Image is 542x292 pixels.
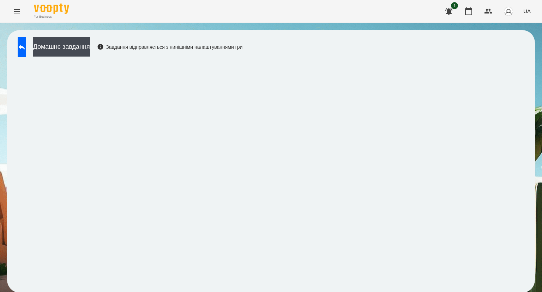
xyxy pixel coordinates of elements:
button: Домашнє завдання [33,37,90,57]
span: UA [523,7,531,15]
span: 1 [451,2,458,9]
div: Завдання відправляється з нинішніми налаштуваннями гри [97,43,243,51]
button: Menu [8,3,25,20]
img: avatar_s.png [504,6,513,16]
button: UA [520,5,534,18]
span: For Business [34,14,69,19]
img: Voopty Logo [34,4,69,14]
